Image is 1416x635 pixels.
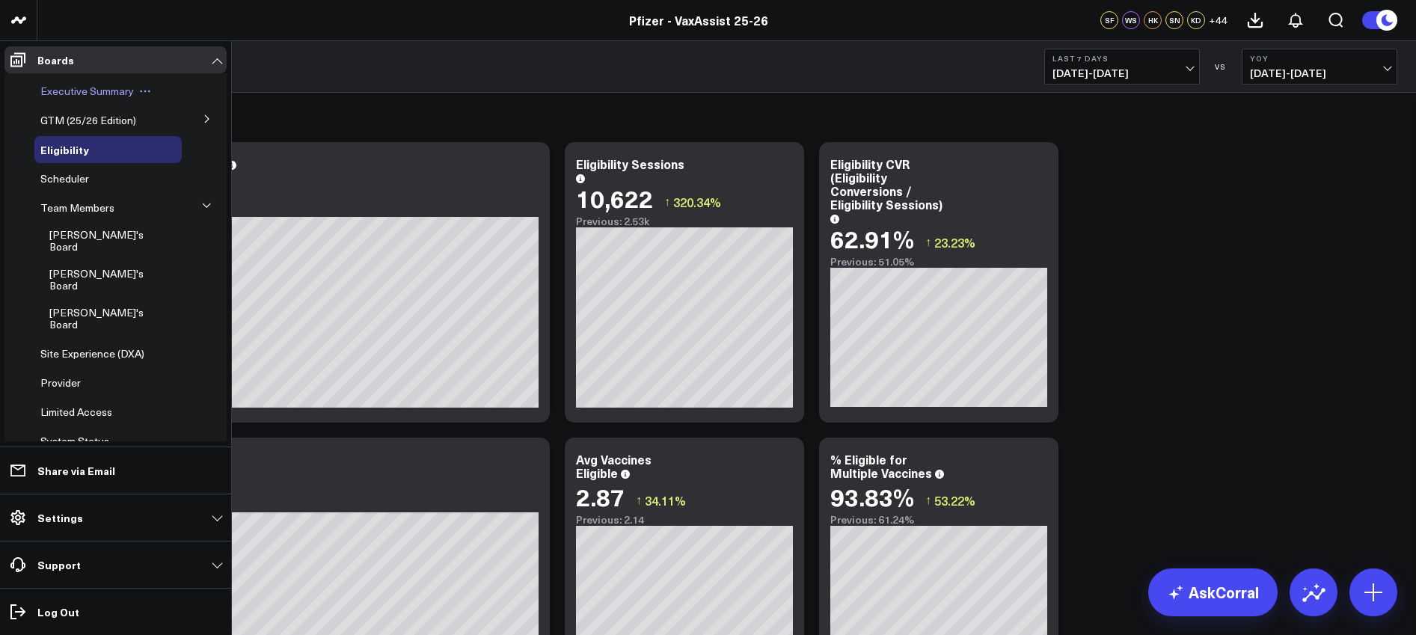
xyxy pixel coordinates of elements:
a: AskCorral [1148,568,1278,616]
button: YoY[DATE]-[DATE] [1242,49,1397,85]
span: Team Members [40,200,114,215]
span: [PERSON_NAME]'s Board [49,266,144,292]
p: Share via Email [37,464,115,476]
div: % Eligible for Multiple Vaccines [830,451,932,481]
span: Executive Summary [40,84,134,98]
a: Team Members [40,202,114,214]
a: Limited Access [40,406,112,418]
b: Last 7 Days [1052,54,1192,63]
div: Eligibility CVR (Eligibility Conversions / Eligibility Sessions) [830,156,943,212]
div: VS [1207,62,1234,71]
button: +44 [1209,11,1227,29]
a: Executive Summary [40,85,134,97]
div: Previous: 2.14 [576,514,793,526]
span: + 44 [1209,15,1227,25]
a: Log Out [4,598,227,625]
div: 93.83% [830,483,914,510]
a: Site Experience (DXA) [40,348,144,360]
span: System Status [40,434,109,448]
div: HK [1144,11,1162,29]
span: Provider [40,375,81,390]
span: [DATE] - [DATE] [1250,67,1389,79]
a: GTM (25/26 Edition) [40,114,136,126]
span: Limited Access [40,405,112,419]
button: Last 7 Days[DATE]-[DATE] [1044,49,1200,85]
p: Support [37,559,81,571]
span: Site Experience (DXA) [40,346,144,361]
span: 320.34% [673,194,721,210]
a: Provider [40,377,81,389]
p: Boards [37,54,74,66]
div: Eligibility Sessions [576,156,684,172]
div: Previous: 51.05% [830,256,1047,268]
span: ↑ [925,491,931,510]
div: Avg Vaccines Eligible [576,451,652,481]
div: Previous: 2.66k [67,500,539,512]
span: 23.23% [934,234,975,251]
div: Previous: 1.29k [67,205,539,217]
span: 53.22% [934,492,975,509]
span: 34.11% [645,492,686,509]
p: Settings [37,512,83,524]
a: Eligibility [40,144,89,156]
span: [PERSON_NAME]'s Board [49,305,144,331]
b: YoY [1250,54,1389,63]
div: SF [1100,11,1118,29]
div: 2.87 [576,483,625,510]
div: Previous: 61.24% [830,514,1047,526]
div: 62.91% [830,225,914,252]
span: ↑ [636,491,642,510]
p: Log Out [37,606,79,618]
a: [PERSON_NAME]'s Board [49,268,162,292]
div: Previous: 2.53k [576,215,793,227]
div: WS [1122,11,1140,29]
div: KD [1187,11,1205,29]
span: GTM (25/26 Edition) [40,113,136,127]
a: [PERSON_NAME]'s Board [49,307,162,331]
span: ↑ [925,233,931,252]
span: Eligibility [40,142,89,157]
a: [PERSON_NAME]'s Board [49,229,162,253]
span: ↑ [664,192,670,212]
span: [DATE] - [DATE] [1052,67,1192,79]
div: 10,622 [576,185,653,212]
span: Scheduler [40,171,89,185]
a: Scheduler [40,173,89,185]
a: Pfizer - VaxAssist 25-26 [629,12,768,28]
span: [PERSON_NAME]'s Board [49,227,144,254]
a: System Status [40,435,109,447]
div: SN [1165,11,1183,29]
